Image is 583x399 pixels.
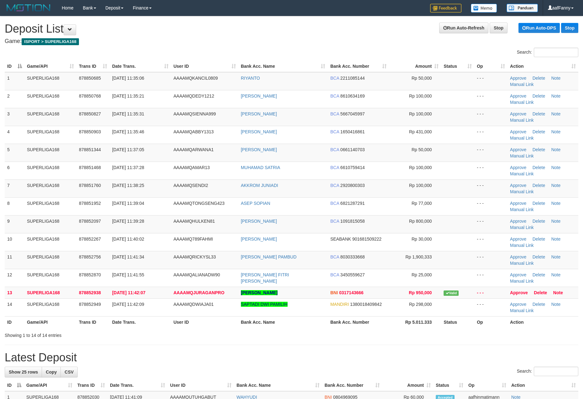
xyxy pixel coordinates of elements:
a: Approve [510,93,526,98]
span: SEABANK [330,237,351,242]
a: Delete [533,302,545,307]
th: Action: activate to sort column ascending [508,61,578,72]
a: Approve [510,219,526,224]
th: ID: activate to sort column descending [5,380,24,391]
div: Showing 1 to 14 of 14 entries [5,330,238,338]
input: Search: [534,367,578,376]
td: SUPERLIGA168 [24,162,76,179]
span: BCA [330,147,339,152]
a: Copy [42,367,61,377]
th: User ID [171,316,238,328]
img: MOTION_logo.png [5,3,52,13]
span: Copy 1650416861 to clipboard [340,129,365,134]
img: Feedback.jpg [430,4,461,13]
h4: Game: [5,38,578,45]
span: 878852756 [79,254,101,259]
a: Manual Link [510,207,534,212]
td: 5 [5,144,24,162]
span: 878851344 [79,147,101,152]
a: Manual Link [510,225,534,230]
a: Manual Link [510,82,534,87]
span: [DATE] 11:42:07 [112,290,145,295]
span: Rp 25,000 [412,272,432,277]
td: - - - [474,144,508,162]
td: - - - [474,162,508,179]
a: [PERSON_NAME] [241,147,277,152]
td: SUPERLIGA168 [24,197,76,215]
td: 4 [5,126,24,144]
a: MUHAMAD SATRIA [241,165,280,170]
span: 878851468 [79,165,101,170]
span: Rp 100,000 [409,93,432,98]
span: BCA [330,254,339,259]
a: Manual Link [510,136,534,141]
a: Stop [490,23,508,33]
span: 878850903 [79,129,101,134]
a: ASEP SOPIAN [241,201,270,206]
td: - - - [474,298,508,316]
img: panduan.png [507,4,538,12]
span: [DATE] 11:40:02 [112,237,144,242]
span: Show 25 rows [9,370,38,375]
td: SUPERLIGA168 [24,126,76,144]
a: Delete [533,201,545,206]
a: Note [551,272,561,277]
th: Op: activate to sort column ascending [474,61,508,72]
a: Approve [510,165,526,170]
span: Rp 298,000 [409,302,432,307]
a: Note [551,219,561,224]
td: - - - [474,287,508,298]
td: - - - [474,108,508,126]
td: 11 [5,251,24,269]
td: SUPERLIGA168 [24,144,76,162]
td: 14 [5,298,24,316]
th: Status [441,316,474,328]
a: Delete [533,237,545,242]
span: [DATE] 11:37:05 [112,147,144,152]
td: SUPERLIGA168 [24,108,76,126]
span: AAAAMQTONGSENG423 [174,201,225,206]
a: Approve [510,272,526,277]
span: 878850768 [79,93,101,98]
span: Copy [46,370,57,375]
span: AAAAMQHULKEN81 [174,219,215,224]
th: Op: activate to sort column ascending [466,380,509,391]
a: Note [551,183,561,188]
img: Button%20Memo.svg [471,4,497,13]
a: Note [551,254,561,259]
span: [DATE] 11:37:28 [112,165,144,170]
span: 878852097 [79,219,101,224]
a: CSV [60,367,78,377]
span: BCA [330,93,339,98]
span: Rp 50,000 [412,147,432,152]
th: Status: activate to sort column ascending [441,61,474,72]
th: Trans ID [76,316,110,328]
span: [DATE] 11:39:04 [112,201,144,206]
span: [DATE] 11:42:09 [112,302,144,307]
a: Manual Link [510,118,534,123]
span: [DATE] 11:39:28 [112,219,144,224]
td: - - - [474,90,508,108]
a: Delete [534,290,547,295]
span: Rp 100,000 [409,111,432,116]
a: Delete [533,272,545,277]
td: 7 [5,179,24,197]
th: Bank Acc. Name [238,316,328,328]
span: 878851760 [79,183,101,188]
td: - - - [474,197,508,215]
span: AAAAMQALIANADW90 [174,272,220,277]
span: BNI [330,290,338,295]
a: [PERSON_NAME] [241,219,277,224]
span: Rp 950,000 [409,290,432,295]
span: AAAAMQABBY1313 [174,129,214,134]
td: - - - [474,72,508,90]
a: Approve [510,302,526,307]
th: Amount: activate to sort column ascending [389,61,441,72]
a: RIYANTO [241,76,260,81]
span: Copy 5667045997 to clipboard [340,111,365,116]
td: SUPERLIGA168 [24,298,76,316]
a: Approve [510,76,526,81]
th: Rp 5.011.333 [389,316,441,328]
td: - - - [474,126,508,144]
a: Approve [510,183,526,188]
